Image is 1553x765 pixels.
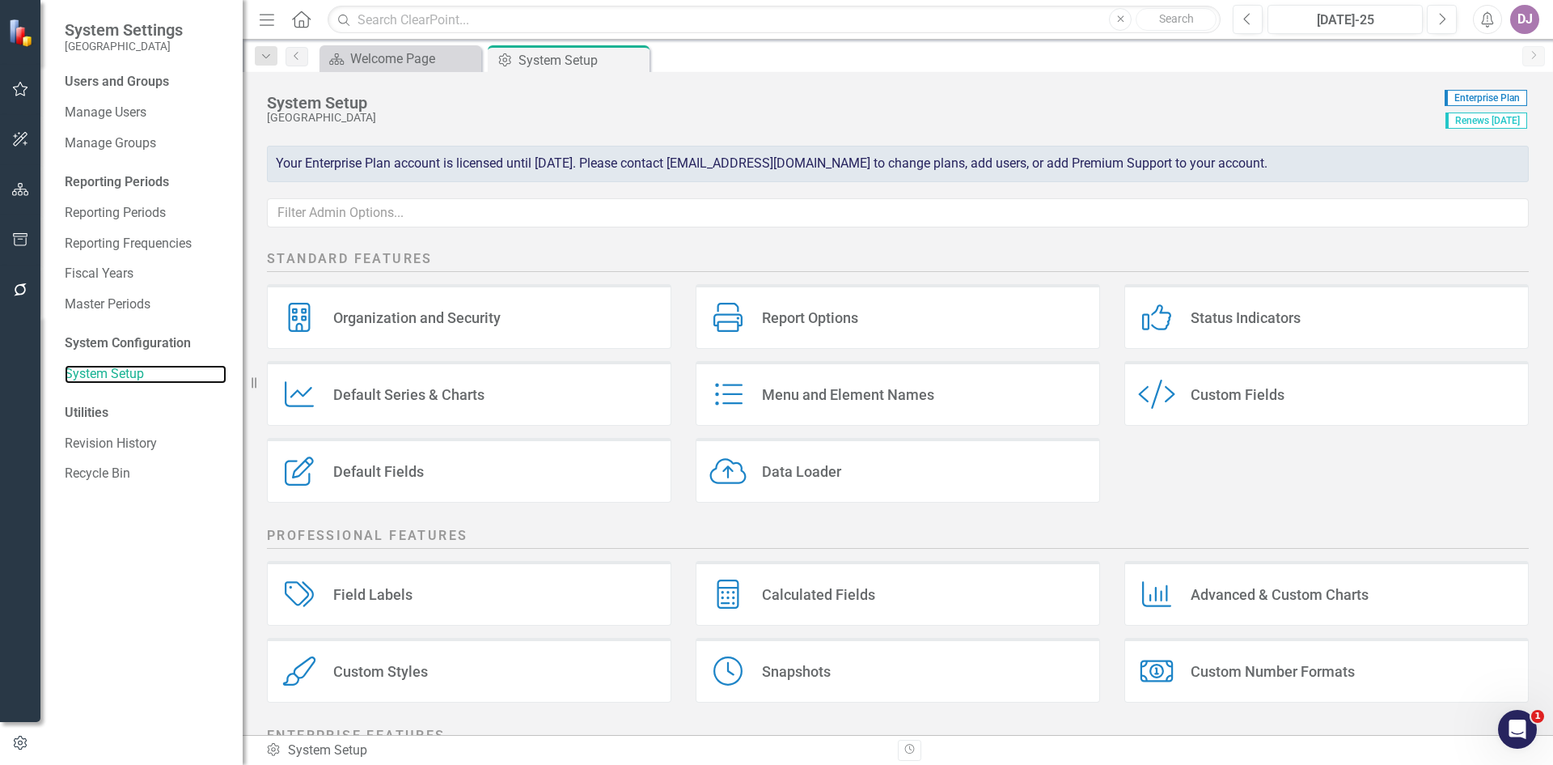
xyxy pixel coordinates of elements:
button: Search [1136,8,1217,31]
div: Menu and Element Names [762,385,934,404]
a: System Setup [65,365,226,384]
span: Renews [DATE] [1445,113,1527,129]
a: Fiscal Years [65,265,226,283]
div: System Setup [265,742,886,760]
img: ClearPoint Strategy [8,18,36,46]
small: [GEOGRAPHIC_DATA] [65,40,183,53]
h2: Enterprise Features [267,727,1529,749]
div: Report Options [762,308,858,327]
div: Default Series & Charts [333,385,485,404]
div: Reporting Periods [65,173,226,192]
a: Manage Users [65,104,226,122]
h2: Standard Features [267,250,1529,272]
div: [DATE]-25 [1273,11,1417,30]
div: Custom Number Formats [1191,662,1355,681]
div: Data Loader [762,462,841,481]
input: Search ClearPoint... [328,6,1221,34]
a: Reporting Periods [65,204,226,223]
h2: Professional Features [267,527,1529,549]
div: Field Labels [333,585,413,604]
input: Filter Admin Options... [267,198,1529,228]
div: System Setup [518,50,645,70]
a: Master Periods [65,295,226,314]
div: Calculated Fields [762,585,875,604]
a: Recycle Bin [65,465,226,483]
div: Snapshots [762,662,831,681]
div: Organization and Security [333,308,501,327]
span: Search [1159,12,1194,25]
div: [GEOGRAPHIC_DATA] [267,112,1437,124]
button: [DATE]-25 [1267,5,1423,34]
div: Your Enterprise Plan account is licensed until [DATE]. Please contact [EMAIL_ADDRESS][DOMAIN_NAME... [267,146,1529,182]
div: Default Fields [333,462,424,481]
div: Custom Fields [1191,385,1284,404]
div: Utilities [65,404,226,423]
span: System Settings [65,20,183,40]
div: Status Indicators [1191,308,1301,327]
div: Welcome Page [350,49,477,69]
a: Reporting Frequencies [65,235,226,253]
div: Advanced & Custom Charts [1191,585,1369,604]
div: Users and Groups [65,73,226,91]
span: Enterprise Plan [1445,90,1527,106]
iframe: Intercom live chat [1498,710,1537,749]
div: Custom Styles [333,662,428,681]
a: Welcome Page [324,49,477,69]
div: System Configuration [65,334,226,353]
div: System Setup [267,94,1437,112]
span: 1 [1531,710,1544,723]
a: Revision History [65,435,226,453]
button: DJ [1510,5,1539,34]
a: Manage Groups [65,134,226,153]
